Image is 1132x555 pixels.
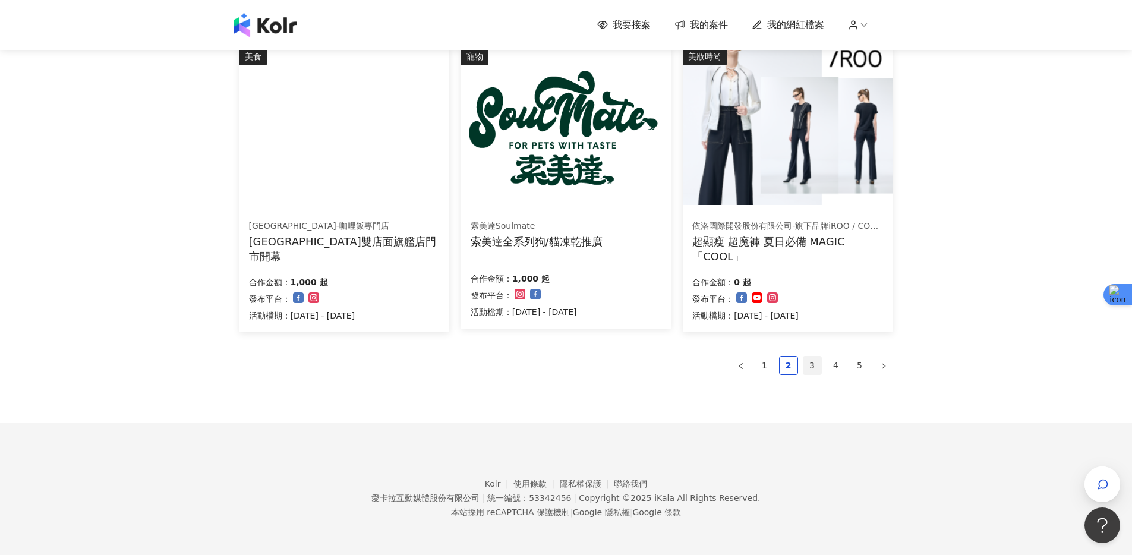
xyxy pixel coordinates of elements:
[451,505,681,519] span: 本站採用 reCAPTCHA 保護機制
[249,220,439,232] div: [GEOGRAPHIC_DATA]-咖哩飯專門店
[803,356,822,375] li: 3
[485,479,513,488] a: Kolr
[752,18,824,31] a: 我的網紅檔案
[482,493,485,503] span: |
[249,308,355,323] p: 活動檔期：[DATE] - [DATE]
[471,305,577,319] p: 活動檔期：[DATE] - [DATE]
[692,234,883,264] div: 超顯瘦 超魔褲 夏日必備 MAGIC「COOL」
[827,356,846,375] li: 4
[851,357,869,374] a: 5
[371,493,480,503] div: 愛卡拉互動媒體股份有限公司
[471,272,512,286] p: 合作金額：
[234,13,297,37] img: logo
[874,356,893,375] button: right
[827,357,845,374] a: 4
[692,292,734,306] p: 發布平台：
[767,18,824,31] span: 我的網紅檔案
[690,18,728,31] span: 我的案件
[692,275,734,289] p: 合作金額：
[692,308,799,323] p: 活動檔期：[DATE] - [DATE]
[614,479,647,488] a: 聯絡我們
[630,507,633,517] span: |
[249,234,440,264] div: [GEOGRAPHIC_DATA]雙店面旗艦店門市開幕
[573,507,630,517] a: Google 隱私權
[803,357,821,374] a: 3
[850,356,869,375] li: 5
[461,48,488,65] div: 寵物
[597,18,651,31] a: 我要接案
[471,288,512,302] p: 發布平台：
[249,275,291,289] p: 合作金額：
[734,275,751,289] p: 0 起
[731,356,751,375] button: left
[779,356,798,375] li: 2
[654,493,674,503] a: iKala
[570,507,573,517] span: |
[239,48,267,65] div: 美食
[579,493,760,503] div: Copyright © 2025 All Rights Reserved.
[573,493,576,503] span: |
[674,18,728,31] a: 我的案件
[471,234,603,249] div: 索美達全系列狗/貓凍乾推廣
[613,18,651,31] span: 我要接案
[683,48,892,205] img: ONE TONE彩虹衣
[632,507,681,517] a: Google 條款
[461,48,670,205] img: 索美達凍乾生食
[880,362,887,370] span: right
[756,357,774,374] a: 1
[755,356,774,375] li: 1
[1084,507,1120,543] iframe: Help Scout Beacon - Open
[249,292,291,306] p: 發布平台：
[487,493,571,503] div: 統一編號：53342456
[239,48,449,205] img: 山上山下：主打「咖哩飯全新菜單」與全新門市營運、桑心茶室：新品包括「打米麻糬鮮奶」、「義式冰淇淋」、「麵茶奶蓋」 加值亮點：與日本插畫家合作的「聯名限定新品」、提袋與周邊商品同步推出
[560,479,614,488] a: 隱私權保護
[780,357,797,374] a: 2
[874,356,893,375] li: Next Page
[683,48,727,65] div: 美妝時尚
[731,356,751,375] li: Previous Page
[512,272,550,286] p: 1,000 起
[291,275,328,289] p: 1,000 起
[471,220,603,232] div: 索美達Soulmate
[513,479,560,488] a: 使用條款
[737,362,745,370] span: left
[692,220,882,232] div: 依洛國際開發股份有限公司-旗下品牌iROO / COZY PUNCH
